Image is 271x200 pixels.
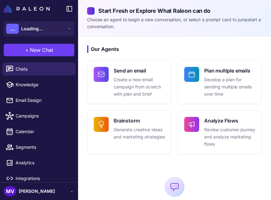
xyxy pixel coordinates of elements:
button: Send an emailCreate a new email campaign from scratch with plan and brief [87,60,171,104]
button: BrainstormGenerate creative ideas and marketing strategies [87,110,171,154]
span: [PERSON_NAME] [19,188,55,195]
a: Segments [2,141,76,154]
span: Loading... [21,25,42,32]
p: Create a new email campaign from scratch with plan and brief [114,76,165,97]
button: Plan multiple emailsDevelop a plan for sending multiple emails over time [178,60,262,104]
span: Integrations [16,175,71,182]
p: Develop a plan for sending multiple emails over time [204,76,255,97]
span: Calendar [16,128,71,135]
span: Chats [16,66,71,72]
span: Analytics [16,159,71,166]
a: Chats [2,62,76,76]
button: Analyze FlowsReview customer journey and analyze marketing flows [178,110,262,154]
a: Analytics [2,156,76,169]
span: Email Design [16,97,71,104]
div: MV [4,186,16,196]
a: Calendar [2,125,76,138]
p: Review customer journey and analyze marketing flows [204,126,255,147]
span: + [25,46,29,54]
span: New Chat [30,46,53,54]
a: Email Design [2,94,76,107]
h4: Plan multiple emails [204,67,255,74]
h4: Brainstorm [114,117,165,124]
h2: Start Fresh or Explore What Raleon can do [87,7,262,15]
h4: Analyze Flows [204,117,255,124]
p: Choose an agent to begin a new conversation, or select a prompt card to jumpstart a conversation. [87,16,262,30]
h3: Our Agents [87,45,262,53]
a: Integrations [2,172,76,185]
button: +New Chat [4,44,74,56]
span: Knowledge [16,81,71,88]
button: ...Loading... [4,21,74,36]
a: Raleon Logo [4,5,52,12]
span: Campaigns [16,112,71,119]
a: Campaigns [2,109,76,122]
span: Segments [16,144,71,151]
h4: Send an email [114,67,165,74]
p: Generate creative ideas and marketing strategies [114,126,165,141]
a: Knowledge [2,78,76,91]
div: ... [6,24,19,34]
img: Raleon Logo [4,5,50,12]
